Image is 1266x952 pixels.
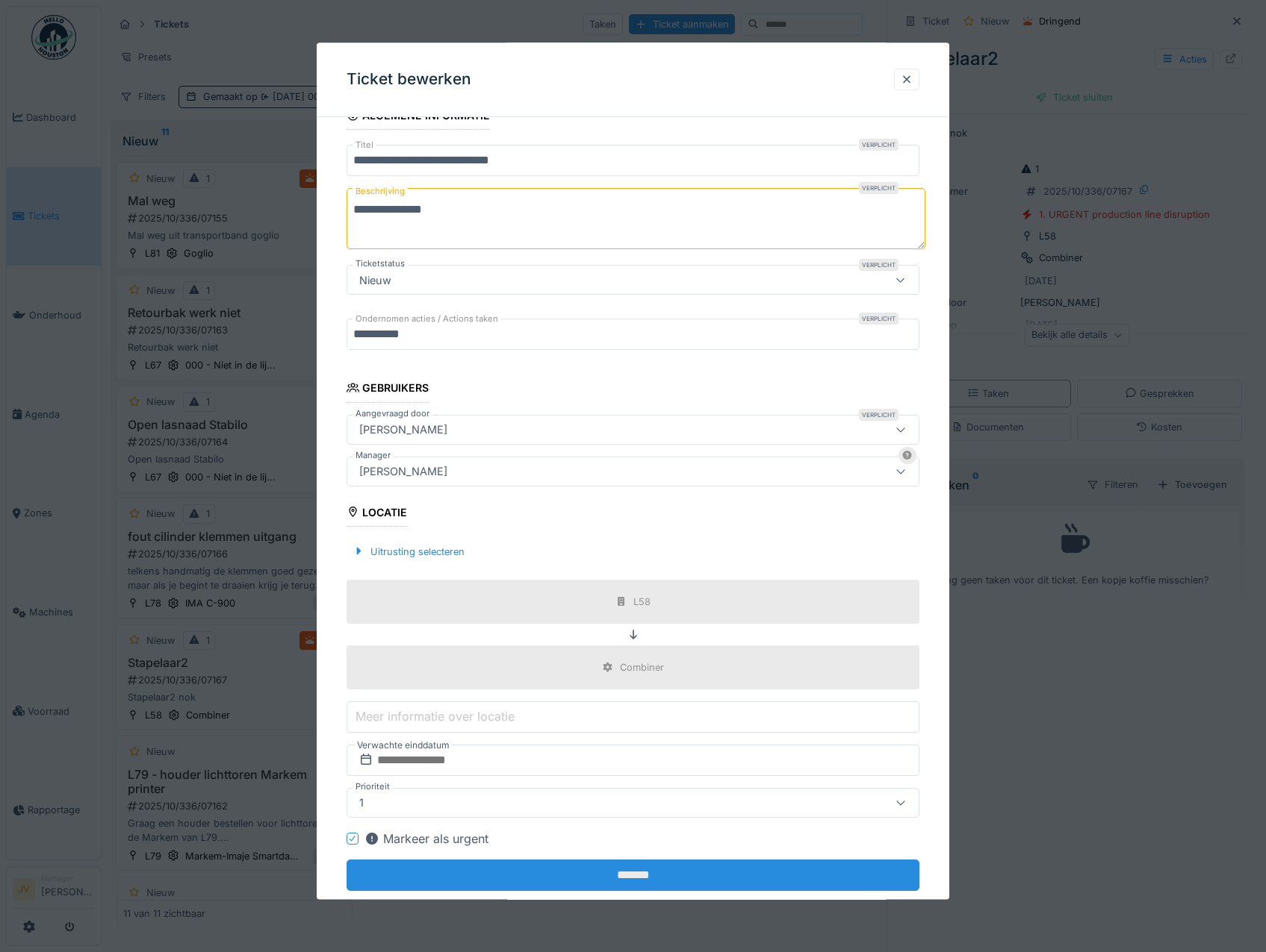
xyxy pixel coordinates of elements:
div: Verplicht [859,140,899,151]
label: Verwachte einddatum [356,737,451,754]
label: Aangevraagd door [353,407,432,420]
div: Uitrusting selecteren [347,542,471,562]
div: Algemene informatie [347,105,491,131]
div: Combiner [620,660,664,674]
h3: Ticket bewerken [347,70,471,89]
div: Verplicht [859,260,899,272]
div: Markeer als urgent [364,830,488,848]
label: Prioriteit [353,780,393,793]
div: 1 [353,795,370,811]
div: Verplicht [859,183,899,195]
label: Beschrijving [353,183,408,201]
div: [PERSON_NAME] [353,463,453,480]
label: Meer informatie over locatie [353,708,518,726]
label: Ondernomen acties / Actions taken [353,313,501,326]
div: Nieuw [353,272,397,289]
div: Verplicht [859,409,899,421]
label: Manager [353,449,394,462]
div: L58 [633,595,651,609]
div: Verplicht [859,313,899,325]
label: Ticketstatus [353,258,408,271]
label: Titel [353,140,376,152]
div: Locatie [347,501,408,527]
div: [PERSON_NAME] [353,422,453,438]
div: Gebruikers [347,378,429,403]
